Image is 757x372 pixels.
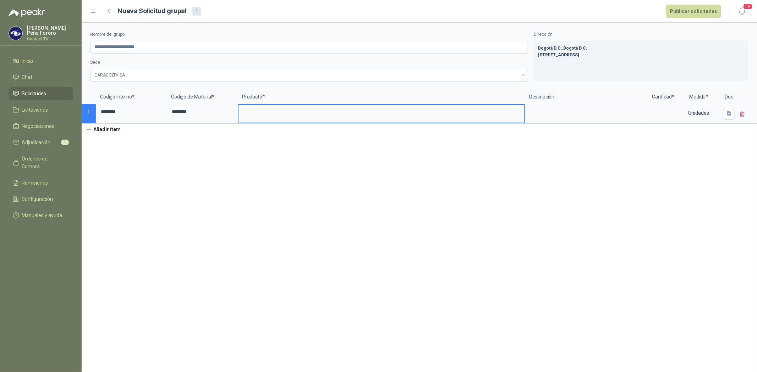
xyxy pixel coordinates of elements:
[27,37,73,41] p: Caracol TV
[538,45,744,52] p: Bogotá D.C. , Bogotá D.C.
[22,73,33,81] span: Chat
[678,105,719,121] div: Unidades
[538,52,744,58] p: [STREET_ADDRESS]
[90,31,528,38] label: Nombre del grupo
[9,9,45,17] img: Logo peakr
[666,5,721,18] button: Publicar solicitudes
[22,155,66,170] span: Órdenes de Compra
[61,140,69,145] span: 1
[534,31,748,38] label: Dirección
[743,3,753,10] span: 19
[9,103,73,117] a: Licitaciones
[22,106,48,114] span: Licitaciones
[22,179,48,187] span: Remisiones
[167,90,238,104] p: Código de Material
[27,26,73,35] p: [PERSON_NAME] Peña Forero
[678,90,720,104] p: Medida
[22,90,46,97] span: Solicitudes
[649,90,678,104] p: Cantidad
[22,212,62,219] span: Manuales y ayuda
[118,6,187,16] h2: Nueva Solicitud grupal
[238,90,525,104] p: Producto
[82,104,96,124] p: 1
[22,57,33,65] span: Inicio
[9,192,73,206] a: Configuración
[9,54,73,68] a: Inicio
[525,90,649,104] p: Descripción
[9,87,73,100] a: Solicitudes
[90,59,528,66] label: Sede
[9,136,73,149] a: Adjudicación1
[22,122,55,130] span: Negociaciones
[9,27,22,40] img: Company Logo
[192,7,201,16] div: 1
[9,71,73,84] a: Chat
[94,70,524,80] span: CARACOLTV SA
[22,139,51,146] span: Adjudicación
[82,124,125,136] button: Añadir ítem
[96,90,167,104] p: Código Interno
[9,152,73,173] a: Órdenes de Compra
[736,5,748,18] button: 19
[9,119,73,133] a: Negociaciones
[720,90,738,104] p: Doc
[9,176,73,190] a: Remisiones
[9,209,73,222] a: Manuales y ayuda
[22,195,53,203] span: Configuración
